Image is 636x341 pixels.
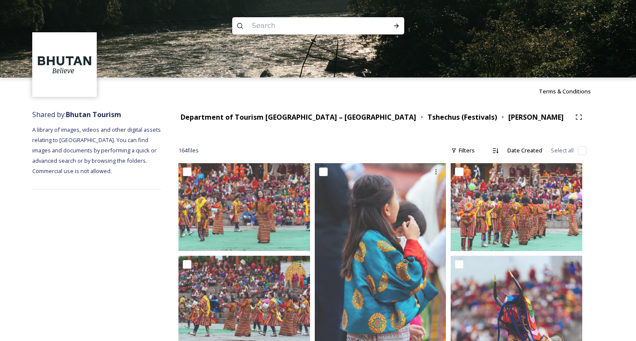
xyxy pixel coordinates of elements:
div: Filters [447,142,479,159]
img: BT_Logo_BB_Lockup_CMYK_High%2520Res.jpg [34,34,96,96]
span: Terms & Conditions [539,87,591,95]
img: 9F25F94E-73AF-4D92-8FC2-B518762DE4C5.jpeg [178,163,310,251]
input: Search [248,16,366,35]
div: Date Created [503,142,547,159]
a: Terms & Conditions [539,86,604,96]
span: A library of images, videos and other digital assets relating to [GEOGRAPHIC_DATA]. You can find ... [32,126,162,175]
span: Shared by: [32,110,121,119]
img: 01585A52-9A70-4445-A807-007382C7B25D.jpeg [451,163,582,251]
strong: Department of Tourism [GEOGRAPHIC_DATA] – [GEOGRAPHIC_DATA] [181,112,416,122]
strong: [PERSON_NAME] [508,112,564,122]
span: Select all [551,146,574,155]
strong: Bhutan Tourism [66,110,121,119]
strong: Tshechus (Festivals) [427,112,497,122]
span: 164 file s [178,146,199,155]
